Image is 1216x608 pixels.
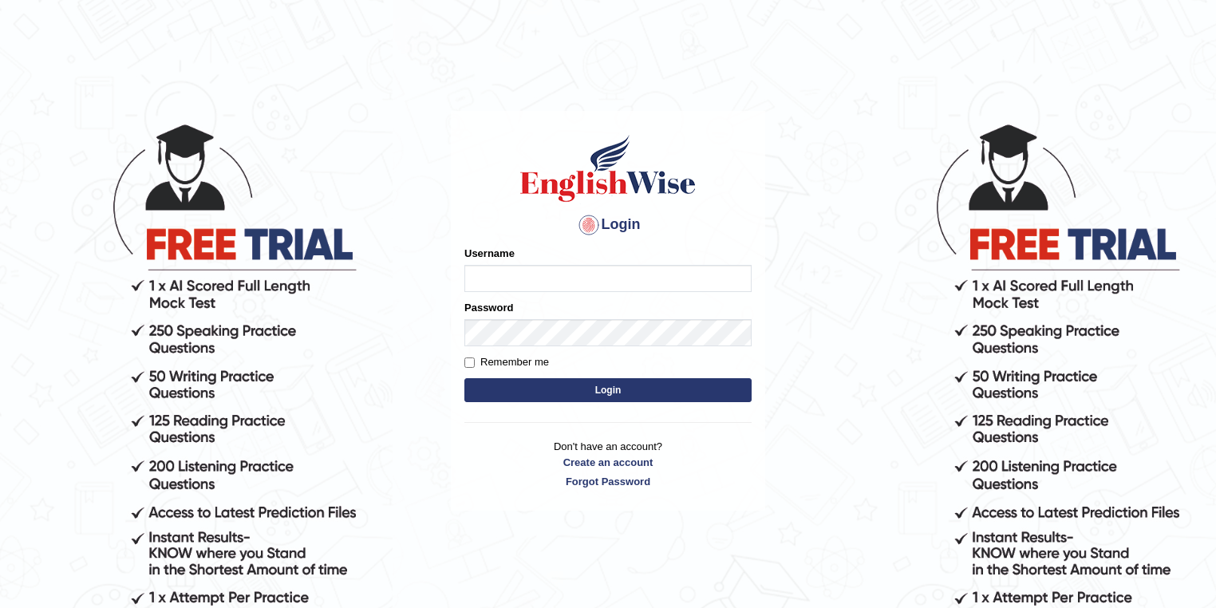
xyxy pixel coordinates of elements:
[464,246,515,261] label: Username
[464,439,752,488] p: Don't have an account?
[464,300,513,315] label: Password
[464,474,752,489] a: Forgot Password
[464,357,475,368] input: Remember me
[464,354,549,370] label: Remember me
[464,455,752,470] a: Create an account
[464,378,752,402] button: Login
[517,132,699,204] img: Logo of English Wise sign in for intelligent practice with AI
[464,212,752,238] h4: Login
